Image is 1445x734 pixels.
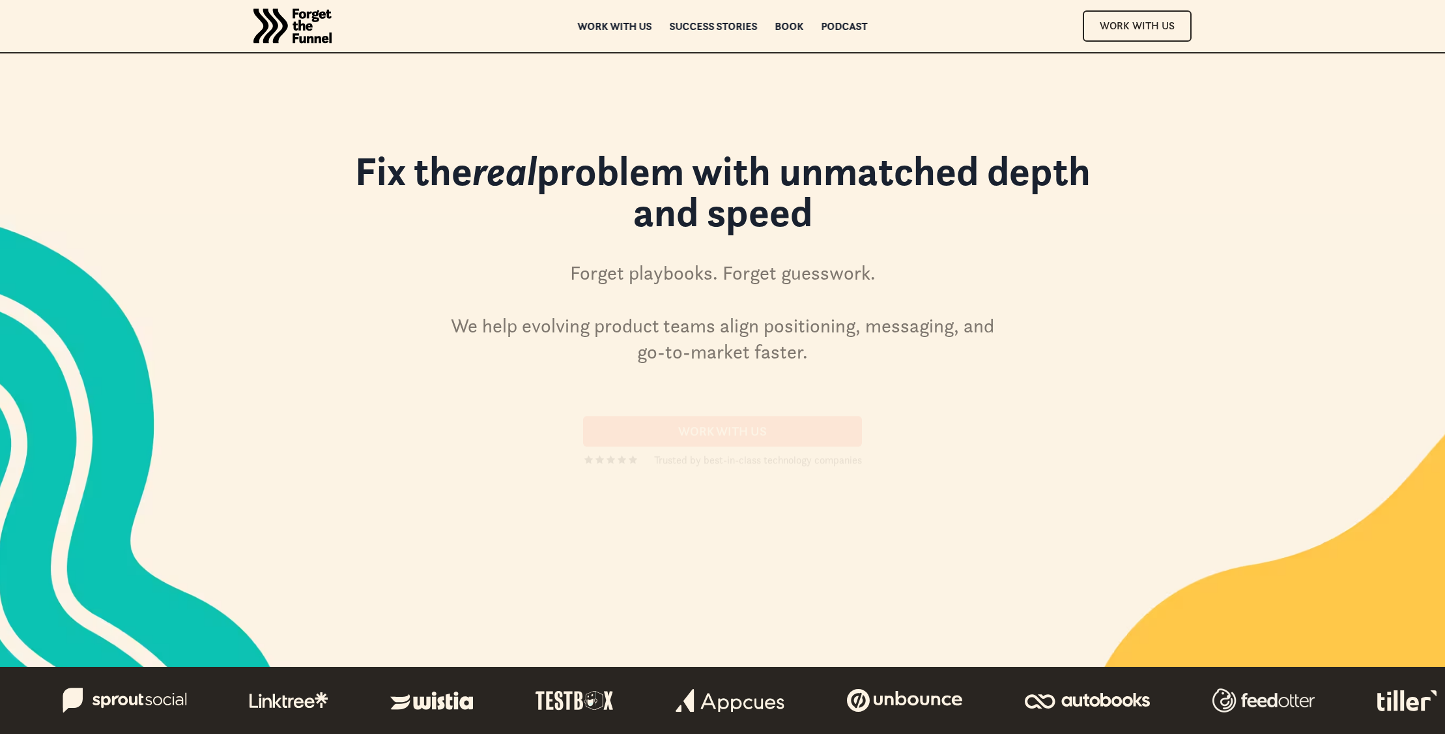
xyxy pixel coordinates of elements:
div: Trusted by best-in-class technology companies [654,452,862,468]
a: Work With us [583,417,862,447]
div: · [698,562,700,578]
div: "Forget The Funnel gives leaders the guide to building an impactful, informed growth strategy, co... [612,512,880,559]
div: [PERSON_NAME] [612,562,694,578]
div: Product Expert & Investor [705,562,821,578]
a: Podcast [822,22,868,31]
h1: Fix the problem with unmatched depth and speed [332,151,1113,245]
em: real [472,145,537,196]
div: Work With us [599,424,846,439]
a: Book [775,22,804,31]
a: Success Stories [670,22,758,31]
a: Work With Us [1083,10,1192,41]
a: Work with us [578,22,652,31]
div: Forget playbooks. Forget guesswork. We help evolving product teams align positioning, messaging, ... [446,260,999,366]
